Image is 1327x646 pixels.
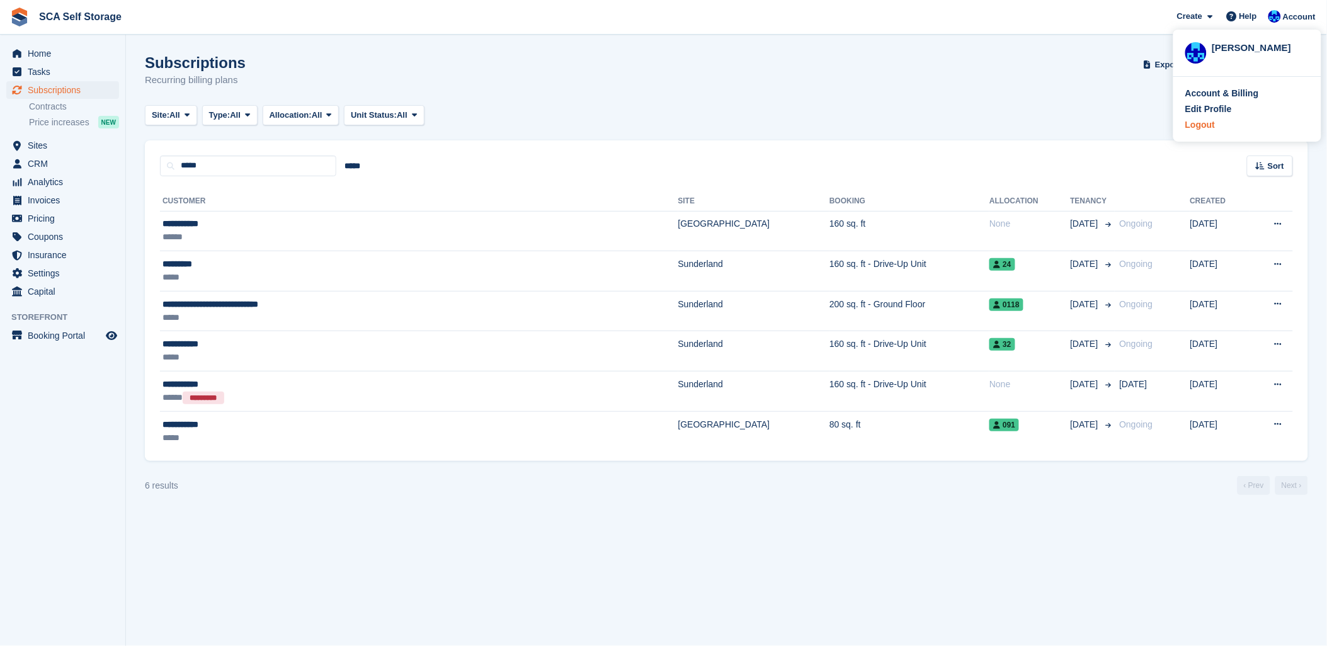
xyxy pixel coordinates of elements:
[989,191,1070,212] th: Allocation
[160,191,678,212] th: Customer
[28,264,103,282] span: Settings
[1190,211,1250,251] td: [DATE]
[397,109,407,122] span: All
[209,109,231,122] span: Type:
[6,173,119,191] a: menu
[1071,258,1101,271] span: [DATE]
[989,217,1070,230] div: None
[28,283,103,300] span: Capital
[29,116,89,128] span: Price increases
[11,311,125,324] span: Storefront
[145,54,246,71] h1: Subscriptions
[6,327,119,344] a: menu
[989,338,1015,351] span: 32
[678,371,829,411] td: Sunderland
[1190,251,1250,292] td: [DATE]
[829,251,989,292] td: 160 sq. ft - Drive-Up Unit
[145,73,246,88] p: Recurring billing plans
[829,191,989,212] th: Booking
[28,155,103,173] span: CRM
[829,211,989,251] td: 160 sq. ft
[678,191,829,212] th: Site
[6,191,119,209] a: menu
[28,228,103,246] span: Coupons
[1190,411,1250,451] td: [DATE]
[1120,379,1148,389] span: [DATE]
[1120,339,1153,349] span: Ongoing
[1071,418,1101,431] span: [DATE]
[28,327,103,344] span: Booking Portal
[678,291,829,331] td: Sunderland
[1177,10,1202,23] span: Create
[263,105,339,126] button: Allocation: All
[829,291,989,331] td: 200 sq. ft - Ground Floor
[989,298,1023,311] span: 0118
[829,371,989,411] td: 160 sq. ft - Drive-Up Unit
[28,191,103,209] span: Invoices
[1283,11,1316,23] span: Account
[1071,191,1115,212] th: Tenancy
[28,63,103,81] span: Tasks
[1120,299,1153,309] span: Ongoing
[1190,191,1250,212] th: Created
[28,173,103,191] span: Analytics
[28,45,103,62] span: Home
[344,105,424,126] button: Unit Status: All
[152,109,169,122] span: Site:
[98,116,119,128] div: NEW
[29,101,119,113] a: Contracts
[6,137,119,154] a: menu
[1155,59,1181,71] span: Export
[1141,54,1196,75] button: Export
[1238,476,1270,495] a: Previous
[202,105,258,126] button: Type: All
[678,331,829,371] td: Sunderland
[104,328,119,343] a: Preview store
[678,211,829,251] td: [GEOGRAPHIC_DATA]
[1071,337,1101,351] span: [DATE]
[1190,331,1250,371] td: [DATE]
[230,109,241,122] span: All
[1185,103,1309,116] a: Edit Profile
[6,155,119,173] a: menu
[6,228,119,246] a: menu
[28,81,103,99] span: Subscriptions
[989,378,1070,391] div: None
[1239,10,1257,23] span: Help
[145,105,197,126] button: Site: All
[1185,118,1309,132] a: Logout
[28,210,103,227] span: Pricing
[1190,291,1250,331] td: [DATE]
[1185,42,1207,64] img: Kelly Neesham
[829,411,989,451] td: 80 sq. ft
[312,109,322,122] span: All
[6,264,119,282] a: menu
[34,6,127,27] a: SCA Self Storage
[1071,217,1101,230] span: [DATE]
[1268,10,1281,23] img: Kelly Neesham
[6,63,119,81] a: menu
[1120,259,1153,269] span: Ongoing
[1185,87,1259,100] div: Account & Billing
[1190,371,1250,411] td: [DATE]
[1268,160,1284,173] span: Sort
[678,251,829,292] td: Sunderland
[1071,298,1101,311] span: [DATE]
[678,411,829,451] td: [GEOGRAPHIC_DATA]
[6,45,119,62] a: menu
[6,283,119,300] a: menu
[989,258,1015,271] span: 24
[1235,476,1311,495] nav: Page
[28,246,103,264] span: Insurance
[1185,103,1232,116] div: Edit Profile
[1120,419,1153,429] span: Ongoing
[1071,378,1101,391] span: [DATE]
[6,210,119,227] a: menu
[351,109,397,122] span: Unit Status:
[1185,118,1215,132] div: Logout
[29,115,119,129] a: Price increases NEW
[1185,87,1309,100] a: Account & Billing
[1212,41,1309,52] div: [PERSON_NAME]
[10,8,29,26] img: stora-icon-8386f47178a22dfd0bd8f6a31ec36ba5ce8667c1dd55bd0f319d3a0aa187defe.svg
[145,479,178,492] div: 6 results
